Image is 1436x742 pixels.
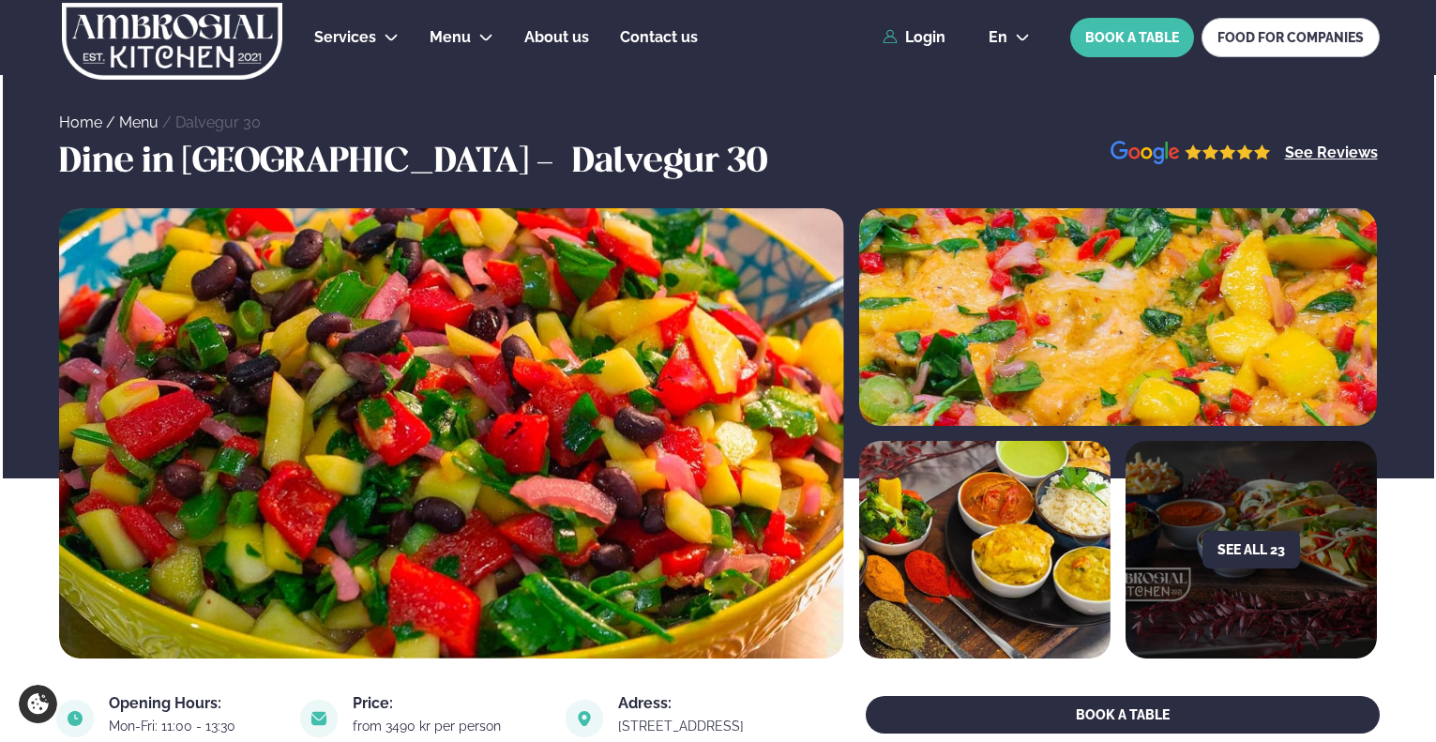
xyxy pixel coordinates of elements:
[106,114,119,131] span: /
[566,700,603,737] img: image alt
[353,719,543,734] div: from 3490 kr per person
[1202,531,1300,568] button: See all 23
[19,685,57,723] a: Cookie settings
[175,114,261,131] a: Dalvegur 30
[572,141,767,186] h3: Dalvegur 30
[974,30,1045,45] button: en
[162,114,175,131] span: /
[119,114,159,131] a: Menu
[1070,18,1194,57] button: BOOK A TABLE
[1202,18,1380,57] a: FOOD FOR COMPANIES
[59,114,102,131] a: Home
[618,696,786,711] div: Adress:
[314,28,376,46] span: Services
[59,141,563,186] h3: Dine in [GEOGRAPHIC_DATA] -
[109,696,278,711] div: Opening Hours:
[524,28,589,46] span: About us
[866,696,1380,734] button: BOOK A TABLE
[314,26,376,49] a: Services
[1285,145,1378,160] a: See Reviews
[353,696,543,711] div: Price:
[109,719,278,734] div: Mon-Fri: 11:00 - 13:30
[59,208,844,659] img: image alt
[859,208,1378,426] img: image alt
[620,28,698,46] span: Contact us
[56,700,94,737] img: image alt
[430,26,471,49] a: Menu
[1111,141,1271,166] img: image alt
[618,715,786,737] a: link
[989,30,1007,45] span: en
[620,26,698,49] a: Contact us
[430,28,471,46] span: Menu
[300,700,338,737] img: image alt
[60,3,284,80] img: logo
[883,29,945,46] a: Login
[859,441,1111,659] img: image alt
[524,26,589,49] a: About us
